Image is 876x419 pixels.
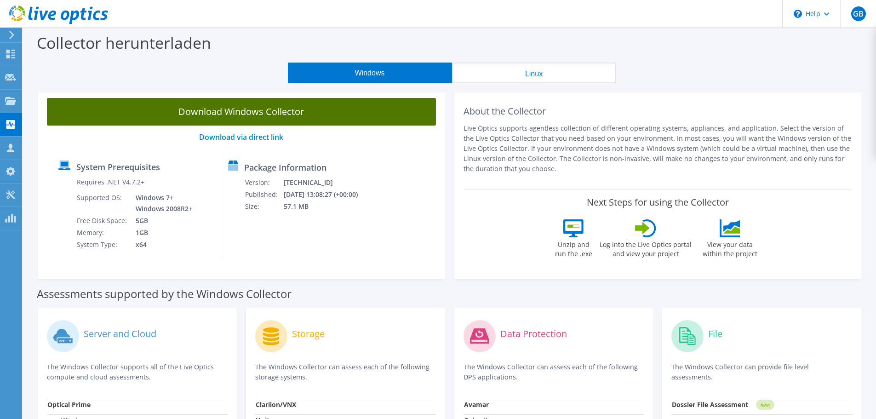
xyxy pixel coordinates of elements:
td: x64 [129,239,194,251]
strong: Avamar [464,400,489,409]
p: The Windows Collector can assess each of the following DPS applications. [464,362,644,382]
span: GB [851,6,866,21]
td: 57.1 MB [283,201,370,212]
strong: Dossier File Assessment [672,400,748,409]
td: Size: [245,201,283,212]
label: Assessments supported by the Windows Collector [37,289,292,298]
label: Collector herunterladen [37,32,211,53]
label: File [708,329,722,339]
label: Package Information [244,163,326,172]
td: 5GB [129,215,194,227]
strong: Clariion/VNX [256,400,296,409]
label: Requires .NET V4.7.2+ [77,178,144,187]
td: [TECHNICAL_ID] [283,177,370,189]
p: The Windows Collector can provide file level assessments. [671,362,852,382]
svg: \n [794,10,802,18]
p: Live Optics supports agentless collection of different operating systems, appliances, and applica... [464,123,853,174]
td: Version: [245,177,283,189]
button: Windows [288,63,452,83]
label: Next Steps for using the Collector [587,197,729,208]
label: Data Protection [500,329,567,339]
td: Memory: [76,227,129,239]
tspan: NEW! [761,402,770,408]
label: Server and Cloud [84,329,156,339]
label: Log into the Live Optics portal and view your project [599,237,692,258]
td: [DATE] 13:08:27 (+00:00) [283,189,370,201]
label: Unzip and run the .exe [552,237,595,258]
td: 1GB [129,227,194,239]
p: The Windows Collector can assess each of the following storage systems. [255,362,436,382]
button: Linux [452,63,616,83]
p: The Windows Collector supports all of the Live Optics compute and cloud assessments. [47,362,228,382]
label: System Prerequisites [76,162,160,172]
td: Windows 7+ Windows 2008R2+ [129,192,194,215]
h2: About the Collector [464,106,853,117]
td: Published: [245,189,283,201]
a: Download via direct link [199,132,283,142]
label: Storage [292,329,325,339]
a: Download Windows Collector [47,98,436,126]
td: System Type: [76,239,129,251]
td: Supported OS: [76,192,129,215]
strong: Optical Prime [47,400,91,409]
td: Free Disk Space: [76,215,129,227]
label: View your data within the project [697,237,763,258]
